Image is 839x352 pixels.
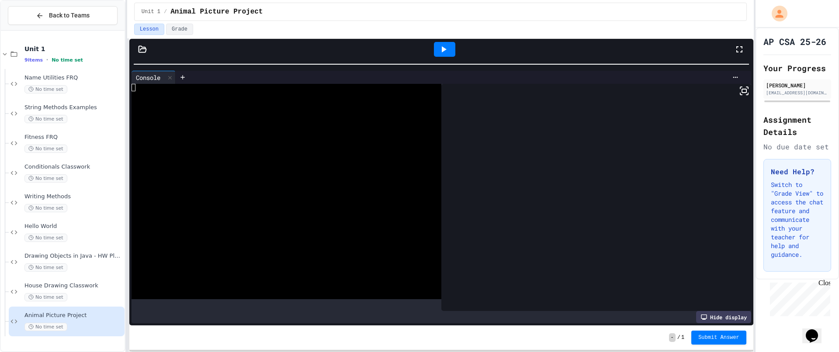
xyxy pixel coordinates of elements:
div: My Account [763,3,790,24]
div: No due date set [763,141,831,152]
span: String Methods Examples [24,104,123,111]
iframe: chat widget [766,279,830,316]
span: No time set [24,85,67,93]
button: Lesson [134,24,164,35]
span: Unit 1 [24,45,123,53]
span: No time set [24,293,67,301]
button: Back to Teams [8,6,118,25]
h2: Your Progress [763,62,831,74]
span: Name Utilities FRQ [24,74,123,82]
span: Animal Picture Project [24,312,123,319]
div: Chat with us now!Close [3,3,60,55]
span: / [677,334,680,341]
p: Switch to "Grade View" to access the chat feature and communicate with your teacher for help and ... [771,180,824,259]
div: [EMAIL_ADDRESS][DOMAIN_NAME] [766,90,829,96]
span: Unit 1 [142,8,160,15]
span: No time set [24,115,67,123]
span: Submit Answer [698,334,739,341]
div: Console [132,71,176,84]
button: Grade [166,24,193,35]
span: 9 items [24,57,43,63]
span: No time set [24,234,67,242]
h1: AP CSA 25-26 [763,35,826,48]
div: [PERSON_NAME] [766,81,829,89]
span: No time set [24,174,67,183]
span: / [164,8,167,15]
span: Fitness FRQ [24,134,123,141]
span: Drawing Objects in Java - HW Playposit Code [24,252,123,260]
h2: Assignment Details [763,114,831,138]
span: - [669,333,676,342]
div: Console [132,73,165,82]
button: Submit Answer [691,331,746,345]
span: No time set [24,323,67,331]
span: • [46,56,48,63]
iframe: chat widget [802,317,830,343]
h3: Need Help? [771,166,824,177]
span: No time set [24,263,67,272]
span: House Drawing Classwork [24,282,123,290]
span: Back to Teams [49,11,90,20]
span: 1 [681,334,684,341]
span: No time set [24,204,67,212]
span: Writing Methods [24,193,123,200]
span: Hello World [24,223,123,230]
span: Animal Picture Project [170,7,263,17]
div: Hide display [696,311,751,323]
span: Conditionals Classwork [24,163,123,171]
span: No time set [24,145,67,153]
span: No time set [52,57,83,63]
